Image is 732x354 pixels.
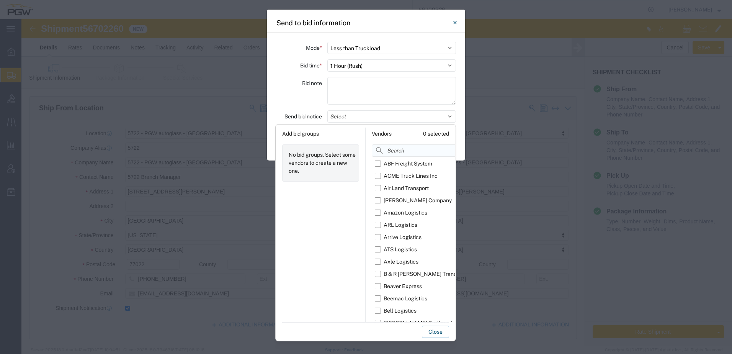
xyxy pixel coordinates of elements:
[282,128,359,140] div: Add bid groups
[306,42,322,54] label: Mode
[282,144,359,182] div: No bid groups. Select some vendors to create a new one.
[372,130,392,138] div: Vendors
[447,15,462,30] button: Close
[300,59,322,72] label: Bid time
[276,18,350,28] h4: Send to bid information
[284,110,322,123] label: Send bid notice
[372,144,493,157] input: Search
[384,160,432,168] div: ABF Freight System
[423,130,449,138] div: 0 selected
[327,110,456,123] button: Select
[302,77,322,89] label: Bid note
